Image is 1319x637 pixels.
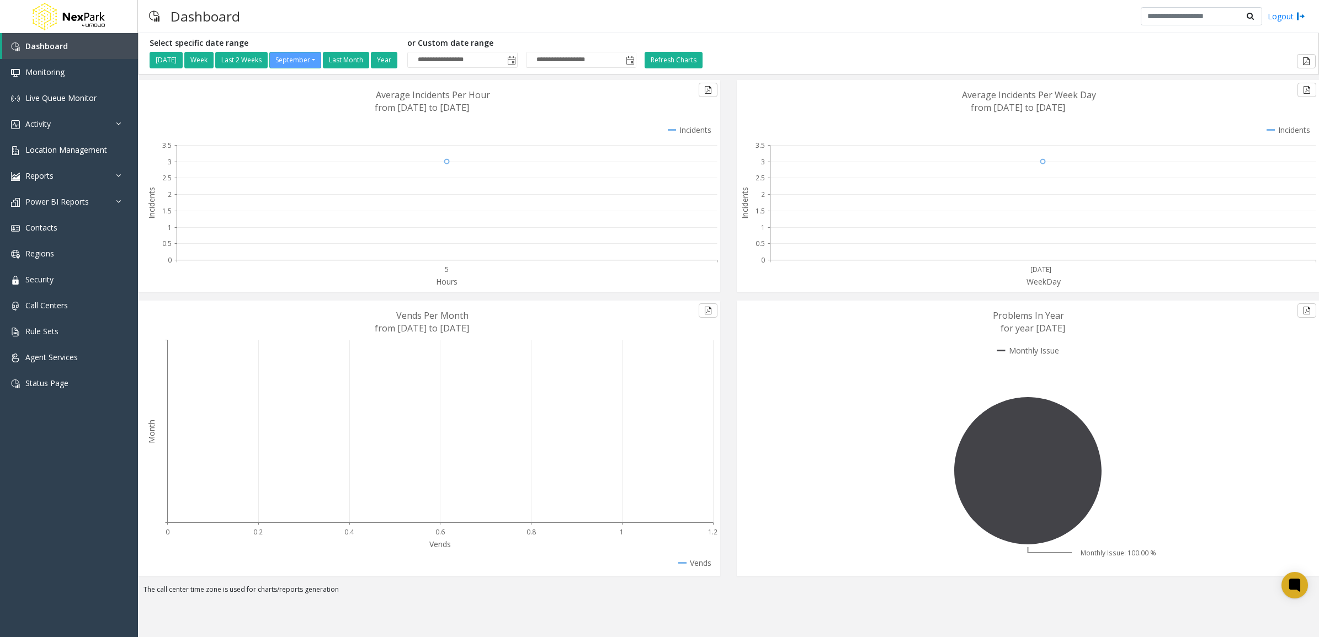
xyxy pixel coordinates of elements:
h5: or Custom date range [407,39,636,48]
span: Toggle popup [505,52,517,68]
button: September [269,52,321,68]
button: Refresh Charts [645,52,703,68]
span: Agent Services [25,352,78,362]
text: Incidents [146,187,157,219]
text: 0.4 [344,527,354,537]
text: Vends [429,539,451,549]
span: Live Queue Monitor [25,93,97,103]
img: 'icon' [11,94,20,103]
img: 'icon' [11,302,20,311]
text: 1 [761,223,765,232]
text: 5 [445,265,449,274]
a: Logout [1268,10,1305,22]
span: Toggle popup [624,52,636,68]
text: 1.5 [162,206,172,216]
text: Vends Per Month [396,309,469,322]
span: Call Centers [25,300,68,311]
span: Monitoring [25,67,65,77]
text: Problems In Year [993,309,1064,322]
button: Export to pdf [1297,303,1316,318]
img: 'icon' [11,354,20,362]
text: 0.2 [253,527,263,537]
img: logout [1296,10,1305,22]
text: 0.6 [435,527,445,537]
text: Incidents [740,187,750,219]
text: Average Incidents Per Hour [376,89,490,101]
text: 0.8 [526,527,536,537]
text: 0 [166,527,169,537]
span: Status Page [25,378,68,388]
text: 3.5 [756,141,765,150]
text: Hours [436,276,458,287]
text: 0.5 [162,239,172,248]
text: 0.5 [756,239,765,248]
span: Reports [25,170,54,181]
img: 'icon' [11,224,20,233]
img: 'icon' [11,120,20,129]
img: 'icon' [11,328,20,336]
img: 'icon' [11,379,20,388]
h5: Select specific date range [150,39,399,48]
text: WeekDay [1027,276,1061,287]
span: Regions [25,248,54,259]
a: Dashboard [2,33,138,59]
text: 1 [168,223,172,232]
text: 2.5 [756,173,765,183]
span: Location Management [25,144,107,155]
span: Activity [25,119,51,129]
text: 1 [620,527,624,537]
span: Power BI Reports [25,196,89,207]
text: 2.5 [162,173,172,183]
button: Export to pdf [1297,83,1316,97]
img: pageIcon [149,3,159,30]
text: 3.5 [162,141,172,150]
span: Dashboard [25,41,68,51]
h3: Dashboard [165,3,246,30]
text: [DATE] [1030,265,1051,274]
button: Year [371,52,397,68]
img: 'icon' [11,172,20,181]
text: Average Incidents Per Week Day [962,89,1096,101]
img: 'icon' [11,68,20,77]
text: 1.2 [708,527,717,537]
button: Export to pdf [699,303,717,318]
button: Export to pdf [699,83,717,97]
text: from [DATE] to [DATE] [375,101,469,114]
text: from [DATE] to [DATE] [375,322,469,334]
text: Month [146,420,157,443]
text: Monthly Issue: 100.00 % [1081,548,1156,558]
button: [DATE] [150,52,183,68]
text: 2 [761,190,765,199]
text: 3 [761,157,765,167]
text: 3 [168,157,172,167]
img: 'icon' [11,250,20,259]
button: Week [184,52,214,68]
text: from [DATE] to [DATE] [971,101,1065,114]
img: 'icon' [11,198,20,207]
text: for year [DATE] [1001,322,1065,334]
button: Export to pdf [1297,54,1316,68]
img: 'icon' [11,42,20,51]
text: 2 [168,190,172,199]
button: Last 2 Weeks [215,52,268,68]
text: 0 [168,255,172,265]
span: Rule Sets [25,326,58,336]
span: Security [25,274,54,285]
span: Contacts [25,222,57,233]
img: 'icon' [11,146,20,155]
text: 0 [761,255,765,265]
text: 1.5 [756,206,765,216]
div: The call center time zone is used for charts/reports generation [138,585,1319,600]
button: Last Month [323,52,369,68]
img: 'icon' [11,276,20,285]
